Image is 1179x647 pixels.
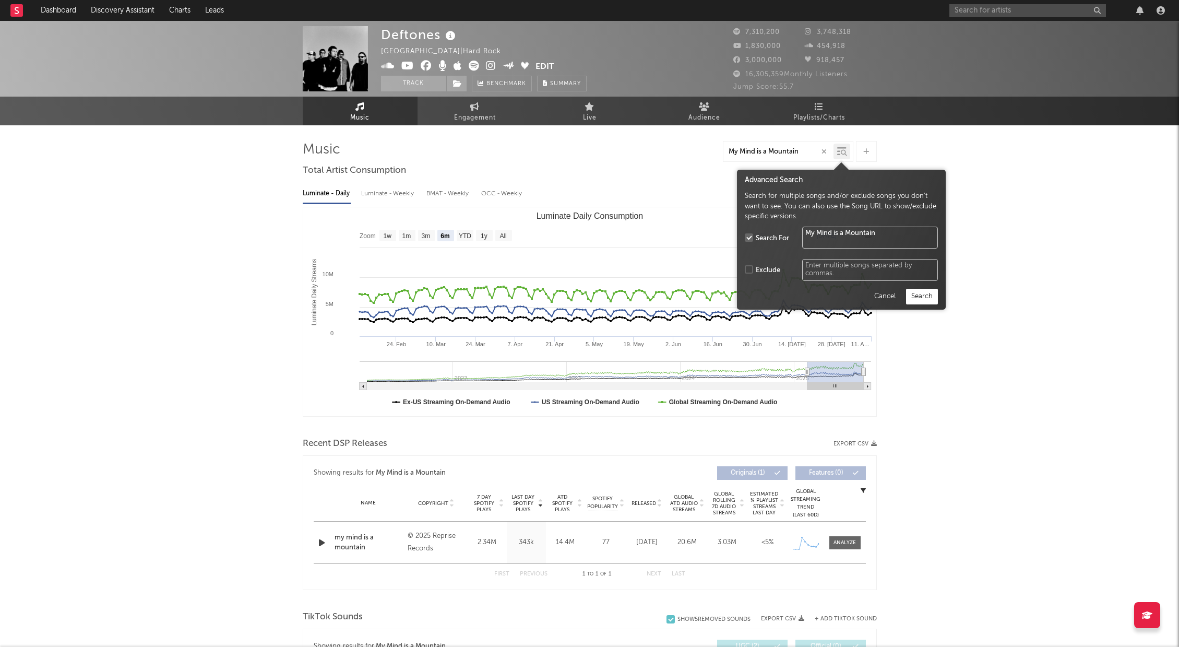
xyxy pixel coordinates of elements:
[949,4,1106,17] input: Search for artists
[361,185,416,203] div: Luminate - Weekly
[745,191,938,222] div: Search for multiple songs and/or exclude songs you don't want to see. You can also use the Song U...
[335,499,403,507] div: Name
[402,232,411,240] text: 1m
[381,45,513,58] div: [GEOGRAPHIC_DATA] | Hard Rock
[376,467,446,479] div: My Mind is a Mountain
[583,112,597,124] span: Live
[600,572,606,577] span: of
[733,43,781,50] span: 1,830,000
[303,185,351,203] div: Luminate - Daily
[470,494,498,513] span: 7 Day Spotify Plays
[629,537,664,548] div: [DATE]
[585,341,603,347] text: 5. May
[509,537,543,548] div: 343k
[647,97,762,125] a: Audience
[418,97,532,125] a: Engagement
[454,112,496,124] span: Engagement
[733,29,780,36] span: 7,310,200
[381,26,458,43] div: Deftones
[335,533,403,553] a: my mind is a mountain
[805,43,845,50] span: 454,918
[672,571,685,577] button: Last
[481,185,523,203] div: OCC - Weekly
[724,470,772,476] span: Originals ( 1 )
[568,568,626,581] div: 1 1 1
[851,341,870,347] text: 11. A…
[750,491,779,516] span: Estimated % Playlist Streams Last Day
[303,438,387,450] span: Recent DSP Releases
[743,341,761,347] text: 30. Jun
[386,341,406,347] text: 24. Feb
[494,571,509,577] button: First
[322,271,333,277] text: 10M
[745,175,938,186] div: Advanced Search
[545,341,564,347] text: 21. Apr
[587,572,593,577] span: to
[778,341,805,347] text: 14. [DATE]
[868,289,901,304] button: Cancel
[383,232,391,240] text: 1w
[802,470,850,476] span: Features ( 0 )
[756,265,780,276] div: Exclude
[532,97,647,125] a: Live
[756,233,789,244] div: Search For
[550,81,581,87] span: Summary
[804,616,877,622] button: + Add TikTok Sound
[537,76,587,91] button: Summary
[793,112,845,124] span: Playlists/Charts
[623,341,644,347] text: 19. May
[632,500,656,507] span: Released
[458,232,471,240] text: YTD
[536,211,643,220] text: Luminate Daily Consumption
[669,398,777,406] text: Global Streaming On-Demand Audio
[815,616,877,622] button: + Add TikTok Sound
[677,616,751,623] div: Show 5 Removed Sounds
[761,616,804,622] button: Export CSV
[670,537,705,548] div: 20.6M
[440,232,449,240] text: 6m
[303,164,406,177] span: Total Artist Consumption
[549,537,582,548] div: 14.4M
[520,571,547,577] button: Previous
[470,537,504,548] div: 2.34M
[421,232,430,240] text: 3m
[509,494,537,513] span: Last Day Spotify Plays
[314,466,590,480] div: Showing results for
[717,466,788,480] button: Originals(1)
[817,341,845,347] text: 28. [DATE]
[587,495,618,511] span: Spotify Popularity
[549,494,576,513] span: ATD Spotify Plays
[330,330,333,336] text: 0
[805,29,851,36] span: 3,748,318
[535,61,554,74] button: Edit
[833,441,877,447] button: Export CSV
[499,232,506,240] text: All
[403,398,510,406] text: Ex-US Streaming On-Demand Audio
[750,537,785,548] div: <5%
[426,185,471,203] div: BMAT - Weekly
[733,71,848,78] span: 16,305,359 Monthly Listeners
[710,491,739,516] span: Global Rolling 7D Audio Streams
[647,571,661,577] button: Next
[466,341,485,347] text: 24. Mar
[507,341,522,347] text: 7. Apr
[481,232,487,240] text: 1y
[733,57,782,64] span: 3,000,000
[360,232,376,240] text: Zoom
[703,341,722,347] text: 16. Jun
[795,466,866,480] button: Features(0)
[670,494,698,513] span: Global ATD Audio Streams
[906,289,938,304] button: Search
[762,97,877,125] a: Playlists/Charts
[802,227,938,249] textarea: My Mind is a Mountain
[688,112,720,124] span: Audience
[310,259,317,325] text: Luminate Daily Streams
[325,301,333,307] text: 5M
[541,398,639,406] text: US Streaming On-Demand Audio
[472,76,532,91] a: Benchmark
[790,488,821,519] div: Global Streaming Trend (Last 60D)
[303,97,418,125] a: Music
[665,341,681,347] text: 2. Jun
[486,78,526,90] span: Benchmark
